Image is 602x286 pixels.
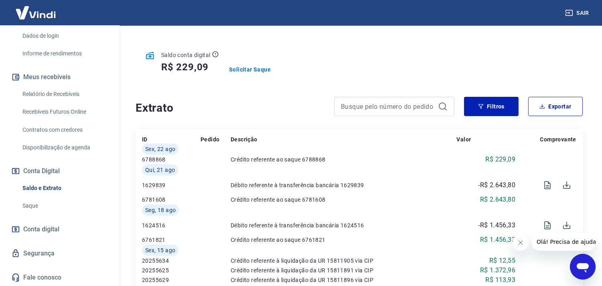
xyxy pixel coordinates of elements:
[161,51,211,59] p: Saldo conta digital
[231,276,456,284] p: Crédito referente à liquidação da UR 15811896 via CIP
[532,233,596,251] iframe: Mensagem da empresa
[231,236,456,244] p: Crédito referente ao saque 6761821
[145,206,176,214] span: Seg, 18 ago
[538,216,557,235] span: Visualizar
[231,135,257,143] p: Descrição
[142,155,201,163] p: 6788868
[19,104,110,120] a: Recebíveis Futuros Online
[231,266,456,274] p: Crédito referente à liquidação da UR 15811891 via CIP
[540,135,576,143] p: Comprovante
[19,86,110,102] a: Relatório de Recebíveis
[480,235,515,245] p: R$ 1.456,33
[23,224,59,235] span: Conta digital
[142,266,201,274] p: 20255625
[145,166,175,174] span: Qui, 21 ago
[10,162,110,180] button: Conta Digital
[136,100,324,116] h4: Extrato
[513,235,529,251] iframe: Fechar mensagem
[528,97,583,116] button: Exportar
[480,266,515,275] p: R$ 1.372,96
[142,221,201,229] p: 1624516
[201,135,219,143] p: Pedido
[19,122,110,138] a: Contratos com credores
[231,221,456,229] p: Débito referente à transferência bancária 1624516
[142,257,201,265] p: 20255634
[142,135,148,143] p: ID
[557,216,576,235] span: Download
[557,176,576,195] span: Download
[480,195,515,204] p: R$ 2.643,80
[231,155,456,163] p: Crédito referente ao saque 6788868
[486,275,516,285] p: R$ 113,93
[563,6,592,20] button: Sair
[229,65,271,74] a: Solicitar Saque
[19,45,110,62] a: Informe de rendimentos
[231,196,456,204] p: Crédito referente ao saque 6781608
[145,246,175,254] span: Sex, 15 ago
[10,68,110,86] button: Meus recebíveis
[19,28,110,44] a: Dados de login
[10,245,110,262] a: Segurança
[19,139,110,156] a: Disponibilização de agenda
[10,0,62,25] img: Vindi
[570,254,596,280] iframe: Botão para abrir a janela de mensagens
[231,181,456,189] p: Débito referente à transferência bancária 1629839
[10,221,110,238] a: Conta digital
[142,196,201,204] p: 6781608
[478,180,515,190] p: -R$ 2.643,80
[161,61,209,74] h5: R$ 229,09
[486,155,516,164] p: R$ 229,09
[489,256,515,266] p: R$ 12,55
[456,135,471,143] p: Valor
[538,176,557,195] span: Visualizar
[341,100,435,112] input: Busque pelo número do pedido
[142,236,201,244] p: 6761821
[19,180,110,196] a: Saldo e Extrato
[19,198,110,214] a: Saque
[5,6,67,12] span: Olá! Precisa de ajuda?
[142,181,201,189] p: 1629839
[145,145,175,153] span: Sex, 22 ago
[142,276,201,284] p: 20255629
[478,221,515,230] p: -R$ 1.456,33
[464,97,519,116] button: Filtros
[231,257,456,265] p: Crédito referente à liquidação da UR 15811905 via CIP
